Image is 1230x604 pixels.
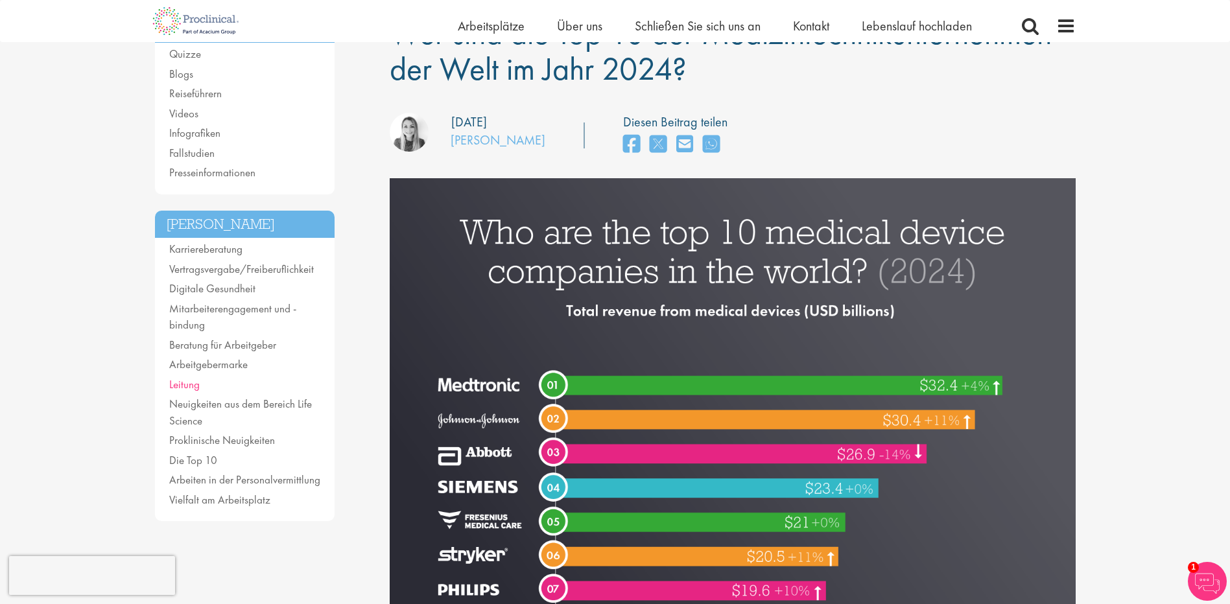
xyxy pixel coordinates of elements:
a: Presseinformationen [169,165,255,180]
a: Auf Twitter teilen [650,131,667,159]
a: Infografiken [169,126,220,140]
a: Arbeiten in der Personalvermittlung [169,472,320,487]
a: Vielfalt am Arbeitsplatz [169,493,270,507]
a: Proklinische Neuigkeiten [169,433,275,447]
a: Digitale Gesundheit [169,281,255,296]
a: Blogs [169,67,193,81]
a: Fallstudien [169,146,215,160]
a: Mitarbeiterengagement und -bindung [169,301,296,332]
span: 1 [1188,562,1199,573]
img: Chatbot [1188,562,1227,601]
a: Schließen Sie sich uns an [635,17,761,34]
font: [DATE] [451,113,487,130]
a: Auf Facebook teilen [623,131,640,159]
a: Die Top 10 [169,453,217,467]
a: Beratung für Arbeitgeber [169,338,276,352]
a: Arbeitsplätze [458,17,525,34]
label: Diesen Beitrag teilen [623,113,727,132]
img: Hannah Burke [390,113,429,152]
a: Videos [169,106,198,121]
a: Per E-Mail teilen [676,131,693,159]
a: Lebenslauf hochladen [862,17,972,34]
h3: [PERSON_NAME] [155,211,335,238]
a: Leitung [169,377,200,391]
a: Arbeitgebermarke [169,357,248,371]
a: Über uns [557,17,602,34]
a: Reiseführern [169,86,222,100]
a: [PERSON_NAME] [451,132,545,148]
iframe: reCAPTCHA [9,556,175,595]
a: Vertragsvergabe/Freiberuflichkeit [169,262,314,276]
a: Neuigkeiten aus dem Bereich Life Science [169,397,312,428]
span: Wer sind die Top 10 der Medizintechnikunternehmen der Welt im Jahr 2024? [390,12,1052,89]
a: Kontakt [793,17,829,34]
a: Karriereberatung [169,242,242,256]
a: Quizze [169,47,201,61]
a: Teilen in der Whats App [703,131,720,159]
